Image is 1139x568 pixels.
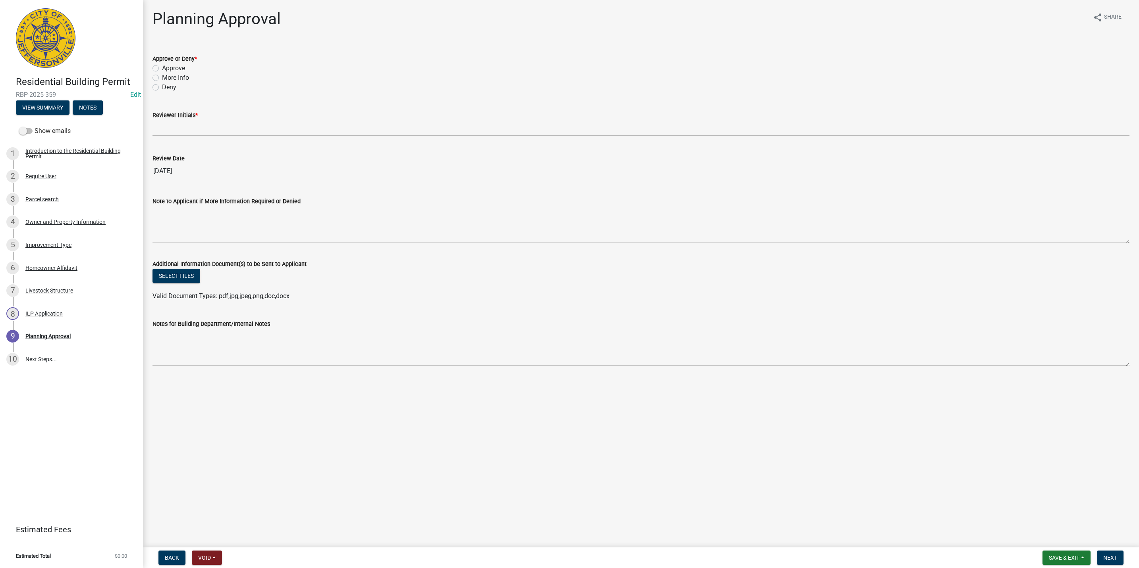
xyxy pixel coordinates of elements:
span: Back [165,555,179,561]
div: Homeowner Affidavit [25,265,77,271]
label: Notes for Building Department/Internal Notes [153,322,270,327]
div: ILP Application [25,311,63,316]
span: RBP-2025-359 [16,91,127,98]
label: Review Date [153,156,185,162]
img: City of Jeffersonville, Indiana [16,8,75,68]
div: Owner and Property Information [25,219,106,225]
div: Parcel search [25,196,59,202]
div: 6 [6,262,19,274]
div: Improvement Type [25,242,71,248]
div: Require User [25,173,56,179]
button: Void [192,551,222,565]
a: Edit [130,91,141,98]
span: Void [198,555,211,561]
button: Save & Exit [1042,551,1091,565]
button: Next [1097,551,1124,565]
div: 7 [6,284,19,297]
div: 10 [6,353,19,366]
wm-modal-confirm: Edit Application Number [130,91,141,98]
a: Estimated Fees [6,522,130,537]
button: Select files [153,269,200,283]
span: Save & Exit [1049,555,1079,561]
wm-modal-confirm: Notes [73,105,103,111]
span: Estimated Total [16,553,51,558]
h4: Residential Building Permit [16,76,137,88]
div: 4 [6,216,19,228]
label: Additional Information Document(s) to be Sent to Applicant [153,262,307,267]
div: Planning Approval [25,333,71,339]
button: Notes [73,100,103,115]
div: Livestock Structure [25,288,73,293]
div: 1 [6,147,19,160]
span: Share [1104,13,1122,22]
button: View Summary [16,100,69,115]
label: Approve or Deny [153,56,197,62]
div: 3 [6,193,19,206]
span: $0.00 [115,553,127,558]
label: More Info [162,73,189,83]
button: shareShare [1087,10,1128,25]
div: 2 [6,170,19,183]
label: Approve [162,64,185,73]
label: Note to Applicant if More Information Required or Denied [153,199,301,204]
div: Introduction to the Residential Building Permit [25,148,130,159]
div: 8 [6,307,19,320]
label: Show emails [19,126,71,136]
div: 5 [6,239,19,251]
div: 9 [6,330,19,343]
label: Reviewer Initials [153,113,198,118]
span: Next [1103,555,1117,561]
h1: Planning Approval [153,10,281,29]
label: Deny [162,83,176,92]
wm-modal-confirm: Summary [16,105,69,111]
button: Back [158,551,185,565]
span: Valid Document Types: pdf,jpg,jpeg,png,doc,docx [153,292,290,300]
i: share [1093,13,1102,22]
